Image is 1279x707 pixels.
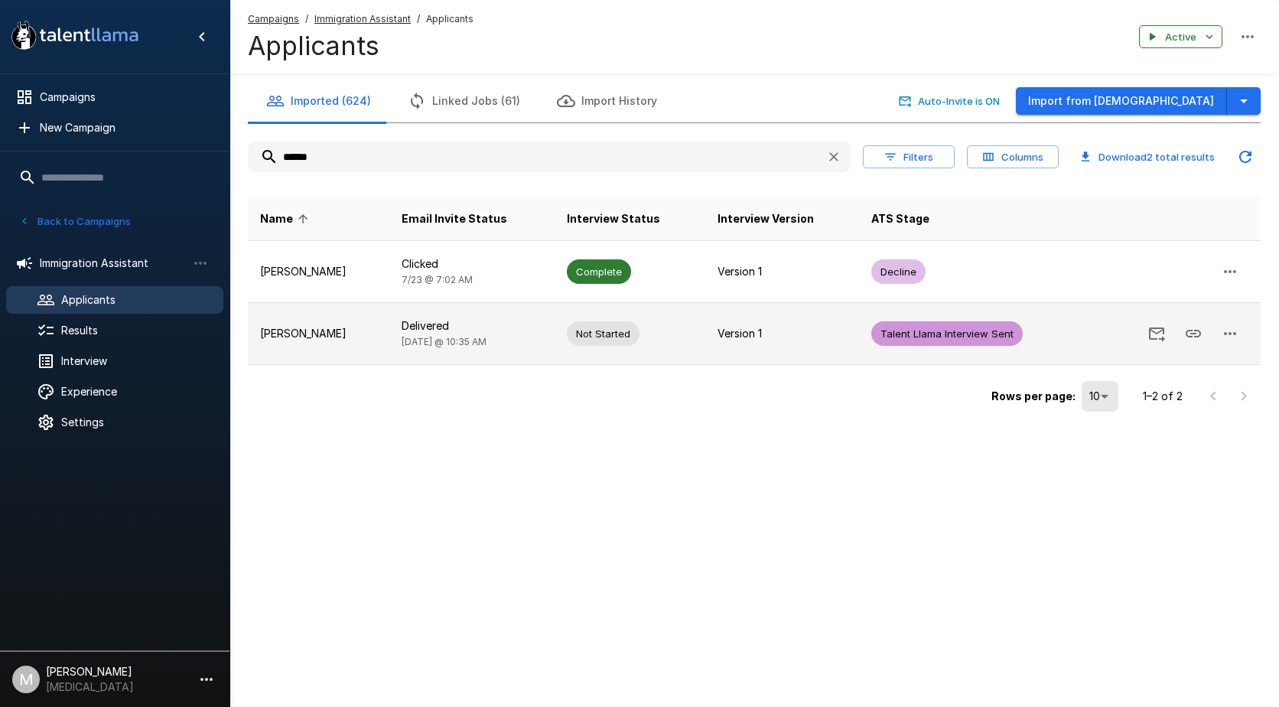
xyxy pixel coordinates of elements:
u: Immigration Assistant [314,13,411,24]
span: Decline [871,265,926,279]
span: [DATE] @ 10:35 AM [402,336,487,347]
button: Columns [967,145,1059,169]
u: Campaigns [248,13,299,24]
p: Clicked [402,256,543,272]
p: 1–2 of 2 [1143,389,1183,404]
p: Rows per page: [991,389,1076,404]
button: Active [1139,25,1222,49]
span: Interview Version [718,210,814,228]
span: / [417,11,420,27]
span: / [305,11,308,27]
span: Email Invite Status [402,210,507,228]
button: Import History [539,80,675,122]
span: Name [260,210,313,228]
span: 7/23 @ 7:02 AM [402,274,473,285]
p: Version 1 [718,264,847,279]
div: 10 [1082,381,1118,412]
button: Filters [863,145,955,169]
button: Updated Today - 8:53 AM [1230,142,1261,172]
button: Auto-Invite is ON [896,90,1004,113]
span: ATS Stage [871,210,929,228]
span: Applicants [426,11,474,27]
span: Talent Llama Interview Sent [871,327,1023,341]
p: [PERSON_NAME] [260,326,377,341]
button: Import from [DEMOGRAPHIC_DATA] [1016,87,1227,116]
span: Complete [567,265,631,279]
span: Copy Interview Link [1175,326,1212,339]
span: Not Started [567,327,639,341]
h4: Applicants [248,30,474,62]
button: Imported (624) [248,80,389,122]
p: Version 1 [718,326,847,341]
span: Send Invitation [1138,326,1175,339]
p: Delivered [402,318,543,334]
button: Linked Jobs (61) [389,80,539,122]
span: Interview Status [567,210,660,228]
button: Download2 total results [1071,145,1224,169]
p: [PERSON_NAME] [260,264,377,279]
